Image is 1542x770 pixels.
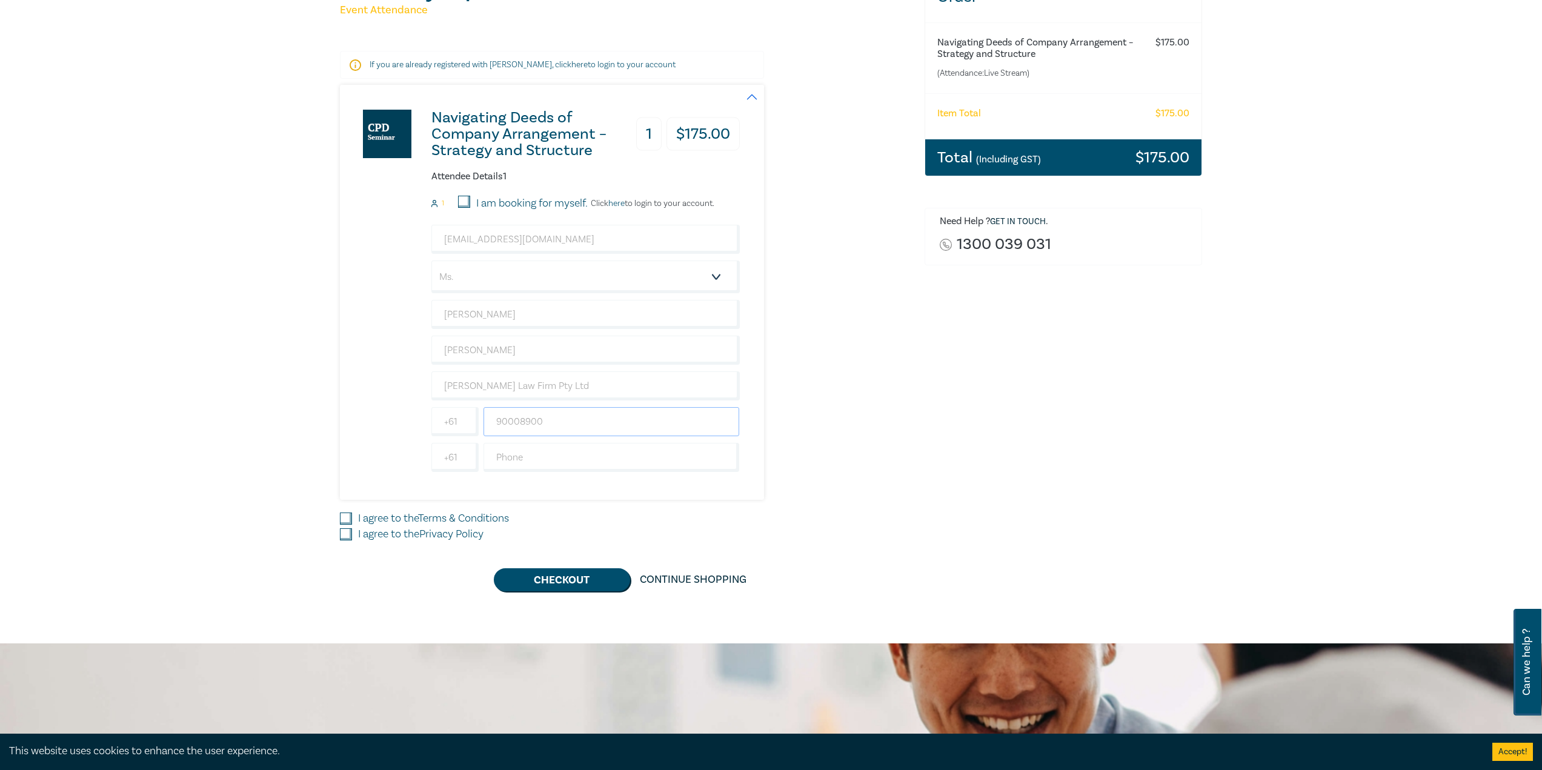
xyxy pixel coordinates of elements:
[484,407,740,436] input: Mobile*
[630,568,756,591] a: Continue Shopping
[937,150,1041,165] h3: Total
[484,443,740,472] input: Phone
[431,336,740,365] input: Last Name*
[431,443,479,472] input: +61
[588,199,714,208] p: Click to login to your account.
[976,153,1041,165] small: (Including GST)
[431,371,740,400] input: Company
[418,511,509,525] a: Terms & Conditions
[666,118,740,151] h3: $ 175.00
[937,67,1142,79] small: (Attendance: Live Stream )
[476,196,588,211] label: I am booking for myself.
[442,199,444,208] small: 1
[494,568,630,591] button: Checkout
[431,225,740,254] input: Attendee Email*
[363,110,411,158] img: Navigating Deeds of Company Arrangement – Strategy and Structure
[1155,108,1189,119] h6: $ 175.00
[358,526,484,542] label: I agree to the
[431,407,479,436] input: +61
[370,59,734,71] p: If you are already registered with [PERSON_NAME], click to login to your account
[937,108,981,119] h6: Item Total
[419,527,484,541] a: Privacy Policy
[1492,743,1533,761] button: Accept cookies
[990,216,1046,227] a: Get in touch
[431,110,631,159] h3: Navigating Deeds of Company Arrangement – Strategy and Structure
[431,300,740,329] input: First Name*
[340,730,626,762] h2: Stay informed.
[636,118,662,151] h3: 1
[571,59,588,70] a: here
[940,216,1193,228] h6: Need Help ? .
[358,511,509,526] label: I agree to the
[608,198,625,209] a: here
[1135,150,1189,165] h3: $ 175.00
[937,37,1142,60] h6: Navigating Deeds of Company Arrangement – Strategy and Structure
[340,3,910,18] h5: Event Attendance
[9,743,1474,759] div: This website uses cookies to enhance the user experience.
[957,236,1051,253] a: 1300 039 031
[1521,616,1532,708] span: Can we help ?
[431,171,740,182] h6: Attendee Details 1
[1155,37,1189,48] h6: $ 175.00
